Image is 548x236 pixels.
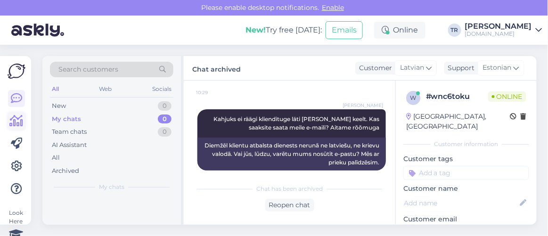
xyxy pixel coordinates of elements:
[213,115,381,131] span: Kahjuks ei räägi kliendituge läti [PERSON_NAME] keelt. Kas saaksite saata meile e-maili? Aitame r...
[98,83,114,95] div: Web
[403,140,529,148] div: Customer information
[488,91,526,102] span: Online
[343,102,383,109] span: [PERSON_NAME]
[158,127,172,137] div: 0
[403,154,529,164] p: Customer tags
[404,198,518,208] input: Add name
[444,63,475,73] div: Support
[400,63,424,73] span: Latvian
[52,140,87,150] div: AI Assistant
[406,112,510,131] div: [GEOGRAPHIC_DATA], [GEOGRAPHIC_DATA]
[265,199,314,212] div: Reopen chat
[403,184,529,194] p: Customer name
[465,23,542,38] a: [PERSON_NAME][DOMAIN_NAME]
[403,166,529,180] input: Add a tag
[99,183,124,191] span: My chats
[52,127,87,137] div: Team chats
[483,63,512,73] span: Estonian
[52,166,79,176] div: Archived
[355,63,392,73] div: Customer
[52,114,81,124] div: My chats
[319,3,347,12] span: Enable
[196,89,231,96] span: 10:29
[50,83,61,95] div: All
[465,23,532,30] div: [PERSON_NAME]
[52,153,60,163] div: All
[245,25,266,34] b: New!
[465,30,532,38] div: [DOMAIN_NAME]
[448,24,461,37] div: TR
[245,24,322,36] div: Try free [DATE]:
[197,138,386,171] div: Diemžēl klientu atbalsta dienests nerunā ne latviešu, ne krievu valodā. Vai jūs, lūdzu, varētu mu...
[426,91,488,102] div: # wnc6toku
[52,101,66,111] div: New
[8,64,25,79] img: Askly Logo
[326,21,363,39] button: Emails
[58,65,118,74] span: Search customers
[403,214,529,224] p: Customer email
[374,22,425,39] div: Online
[150,83,173,95] div: Socials
[410,94,417,101] span: w
[256,185,323,193] span: Chat has been archived
[158,101,172,111] div: 0
[192,62,241,74] label: Chat archived
[158,114,172,124] div: 0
